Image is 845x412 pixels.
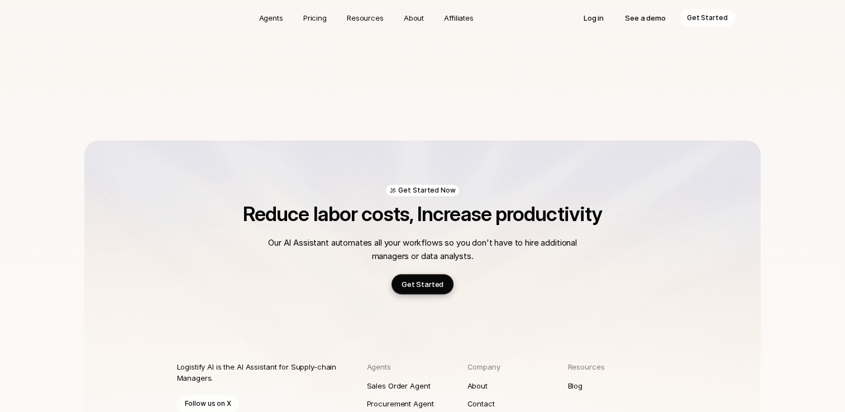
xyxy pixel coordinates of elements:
p: Contact [467,398,494,409]
p: Logistify AI is the AI Assistant for Supply-chain Managers. [176,361,346,384]
span: Resources [567,362,604,371]
a: About [467,377,567,395]
p: Follow us on X [184,398,231,409]
a: Get Started [392,274,454,294]
span: Company [467,362,500,371]
p: Our AI Assistant automates all your workflows so you don't have to hire additional managers or da... [266,236,579,263]
p: Procurement Agent [366,398,433,409]
span: Agents [366,362,390,371]
p: Sales Order Agent [366,380,430,391]
a: Blog [567,377,668,395]
p: Get Started Now [398,186,455,195]
p: About [467,380,487,391]
p: Blog [567,380,582,391]
a: Sales Order Agent [366,377,467,395]
p: Get Started [402,279,444,290]
h2: Reduce labor costs, Increase productivity [176,203,668,225]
